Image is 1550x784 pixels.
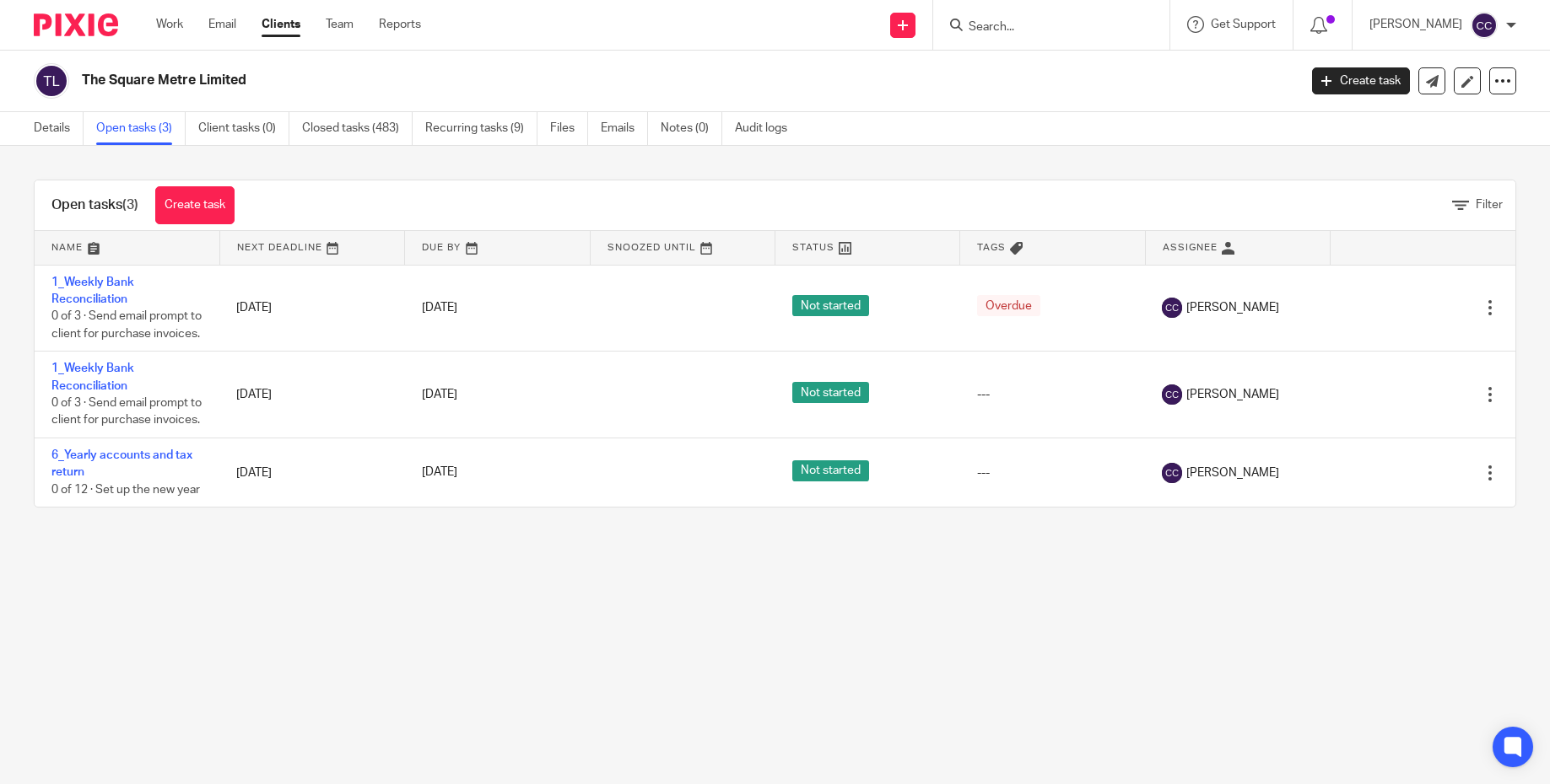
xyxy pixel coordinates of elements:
[379,16,421,33] a: Reports
[34,112,84,145] a: Details
[1162,298,1182,318] img: svg%3E
[219,352,404,438] td: [DATE]
[661,112,722,145] a: Notes (0)
[96,112,186,145] a: Open tasks (3)
[262,16,300,33] a: Clients
[735,112,800,145] a: Audit logs
[156,16,183,33] a: Work
[977,464,1128,481] div: ---
[51,277,134,305] a: 1_Weekly Bank Reconciliation
[977,386,1128,403] div: ---
[219,438,404,507] td: [DATE]
[1186,386,1279,403] span: [PERSON_NAME]
[34,13,118,36] img: Pixie
[422,302,457,314] span: [DATE]
[302,112,413,145] a: Closed tasks (483)
[1369,16,1462,33] p: [PERSON_NAME]
[51,196,138,214] h1: Open tasks
[1211,19,1276,30] span: Get Support
[326,16,354,33] a: Team
[792,243,834,252] span: Status
[1162,463,1182,483] img: svg%3E
[601,112,648,145] a: Emails
[82,72,1045,89] h2: The Square Metre Limited
[51,449,192,478] a: 6_Yearly accounts and tax return
[198,112,289,145] a: Client tasks (0)
[792,382,869,403] span: Not started
[792,460,869,481] span: Not started
[34,63,69,99] img: svg%3E
[122,198,138,212] span: (3)
[208,16,236,33] a: Email
[1312,67,1410,94] a: Create task
[422,467,457,479] span: [DATE]
[1162,384,1182,405] img: svg%3E
[1186,464,1279,481] span: [PERSON_NAME]
[977,243,1006,252] span: Tags
[51,362,134,391] a: 1_Weekly Bank Reconciliation
[1476,199,1503,211] span: Filter
[792,295,869,316] span: Not started
[422,389,457,400] span: [DATE]
[1471,12,1498,39] img: svg%3E
[425,112,537,145] a: Recurring tasks (9)
[608,243,696,252] span: Snoozed Until
[550,112,588,145] a: Files
[155,186,235,224] a: Create task
[51,310,202,340] span: 0 of 3 · Send email prompt to client for purchase invoices.
[1186,299,1279,316] span: [PERSON_NAME]
[219,265,404,352] td: [DATE]
[51,484,200,496] span: 0 of 12 · Set up the new year
[967,20,1119,35] input: Search
[977,295,1040,316] span: Overdue
[51,397,202,427] span: 0 of 3 · Send email prompt to client for purchase invoices.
